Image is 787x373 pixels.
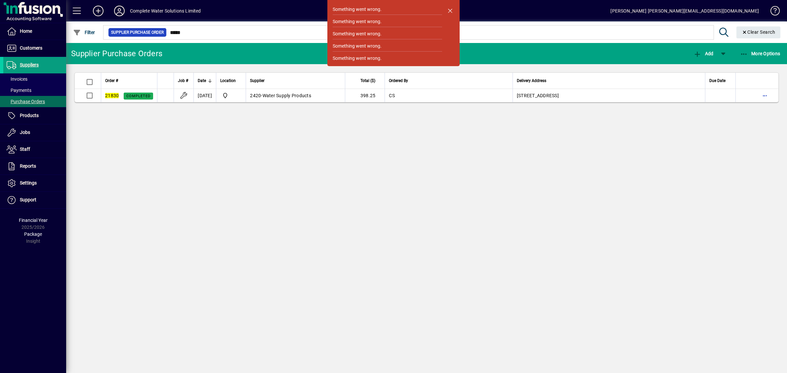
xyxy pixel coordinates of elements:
[220,77,236,84] span: Location
[7,99,45,104] span: Purchase Orders
[105,77,153,84] div: Order #
[88,5,109,17] button: Add
[3,107,66,124] a: Products
[20,113,39,118] span: Products
[389,93,395,98] span: CS
[105,93,119,98] em: 21830
[19,218,48,223] span: Financial Year
[3,192,66,208] a: Support
[71,48,162,59] div: Supplier Purchase Orders
[3,73,66,85] a: Invoices
[3,175,66,191] a: Settings
[20,45,42,51] span: Customers
[20,163,36,169] span: Reports
[3,141,66,158] a: Staff
[126,94,150,98] span: Completed
[742,29,775,35] span: Clear Search
[220,77,242,84] div: Location
[198,77,206,84] span: Date
[517,77,546,84] span: Delivery Address
[111,29,164,36] span: Supplier Purchase Order
[246,89,345,102] td: -
[513,89,705,102] td: [STREET_ADDRESS]
[389,77,408,84] span: Ordered By
[130,6,201,16] div: Complete Water Solutions Limited
[198,77,212,84] div: Date
[7,88,31,93] span: Payments
[24,231,42,237] span: Package
[389,77,509,84] div: Ordered By
[3,124,66,141] a: Jobs
[109,5,130,17] button: Profile
[250,93,261,98] span: 2420
[693,51,713,56] span: Add
[193,89,216,102] td: [DATE]
[3,40,66,57] a: Customers
[250,77,265,84] span: Supplier
[766,1,779,23] a: Knowledge Base
[20,146,30,152] span: Staff
[20,62,39,67] span: Suppliers
[738,48,782,60] button: More Options
[3,85,66,96] a: Payments
[20,130,30,135] span: Jobs
[20,28,32,34] span: Home
[73,30,95,35] span: Filter
[7,76,27,82] span: Invoices
[220,92,242,100] span: Motueka
[333,43,382,50] div: Something went wrong.
[178,77,188,84] span: Job #
[20,197,36,202] span: Support
[736,26,781,38] button: Clear
[333,55,382,62] div: Something went wrong.
[20,180,37,186] span: Settings
[105,77,118,84] span: Order #
[345,89,385,102] td: 398.25
[709,77,725,84] span: Due Date
[760,90,770,101] button: More options
[71,26,97,38] button: Filter
[3,158,66,175] a: Reports
[3,96,66,107] a: Purchase Orders
[3,23,66,40] a: Home
[740,51,780,56] span: More Options
[250,77,341,84] div: Supplier
[263,93,311,98] span: Water Supply Products
[610,6,759,16] div: [PERSON_NAME] [PERSON_NAME][EMAIL_ADDRESS][DOMAIN_NAME]
[349,77,381,84] div: Total ($)
[709,77,731,84] div: Due Date
[692,48,715,60] button: Add
[360,77,375,84] span: Total ($)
